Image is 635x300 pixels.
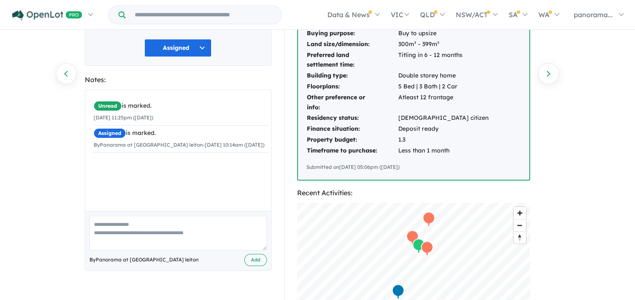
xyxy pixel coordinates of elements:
div: is marked. [94,128,269,138]
div: Notes: [85,74,272,85]
span: Assigned [94,128,126,138]
img: Openlot PRO Logo White [12,10,82,21]
span: By Panorama at [GEOGRAPHIC_DATA] leiton [89,256,199,264]
td: Double storey home [398,70,489,81]
td: Residency status: [306,113,398,124]
div: is marked. [94,101,269,111]
td: Finance situation: [306,124,398,134]
td: [DEMOGRAPHIC_DATA] citizen [398,113,489,124]
td: Buying purpose: [306,28,398,39]
div: Map marker [422,211,435,227]
div: Map marker [406,230,418,245]
input: Try estate name, suburb, builder or developer [127,6,280,24]
td: 1.3 [398,134,489,145]
td: Land size/dimension: [306,39,398,50]
td: 300m² - 399m² [398,39,489,50]
small: [DATE] 11:25pm ([DATE]) [94,114,153,121]
td: Less than 1 month [398,145,489,156]
td: Titling in 6 - 12 months [398,50,489,71]
td: Buy to upsize [398,28,489,39]
td: Deposit ready [398,124,489,134]
button: Zoom in [514,207,526,219]
button: Assigned [144,39,212,57]
div: Recent Activities: [297,187,530,199]
div: Map marker [392,284,404,299]
span: Unread [94,101,122,111]
button: Reset bearing to north [514,231,526,243]
td: Atleast 12 frontage [398,92,489,113]
td: Timeframe to purchase: [306,145,398,156]
div: Submitted on [DATE] 05:06pm ([DATE]) [306,163,521,171]
td: Building type: [306,70,398,81]
span: panorama... [574,10,613,19]
div: Map marker [412,238,425,253]
small: By Panorama at [GEOGRAPHIC_DATA] leiton - [DATE] 10:14am ([DATE]) [94,142,264,148]
td: Other preference or info: [306,92,398,113]
td: Floorplans: [306,81,398,92]
button: Add [244,254,267,266]
button: Zoom out [514,219,526,231]
div: Map marker [421,241,433,256]
td: Preferred land settlement time: [306,50,398,71]
td: 5 Bed | 3 Bath | 2 Car [398,81,489,92]
td: Property budget: [306,134,398,145]
span: Zoom out [514,220,526,231]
